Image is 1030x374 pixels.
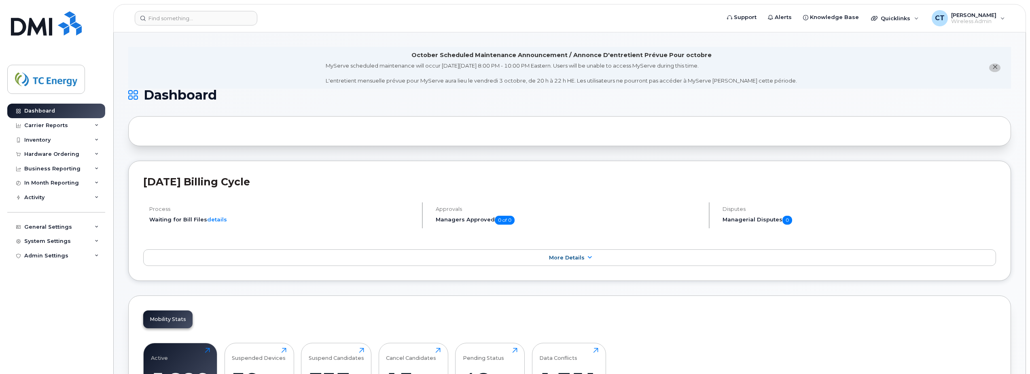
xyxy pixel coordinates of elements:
span: More Details [549,255,585,261]
div: Pending Status [463,348,504,361]
li: Waiting for Bill Files [149,216,415,223]
div: Suspend Candidates [309,348,364,361]
h4: Disputes [723,206,996,212]
iframe: Messenger Launcher [995,339,1024,368]
a: details [207,216,227,223]
div: Cancel Candidates [386,348,436,361]
div: Data Conflicts [539,348,577,361]
div: MyServe scheduled maintenance will occur [DATE][DATE] 8:00 PM - 10:00 PM Eastern. Users will be u... [326,62,797,85]
button: close notification [989,64,1000,72]
span: Dashboard [144,89,217,101]
h5: Managerial Disputes [723,216,996,225]
span: 0 of 0 [495,216,515,225]
span: 0 [782,216,792,225]
div: Active [151,348,168,361]
div: Suspended Devices [232,348,286,361]
h4: Process [149,206,415,212]
div: October Scheduled Maintenance Announcement / Annonce D'entretient Prévue Pour octobre [411,51,712,59]
h5: Managers Approved [436,216,702,225]
h4: Approvals [436,206,702,212]
h2: [DATE] Billing Cycle [143,176,996,188]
